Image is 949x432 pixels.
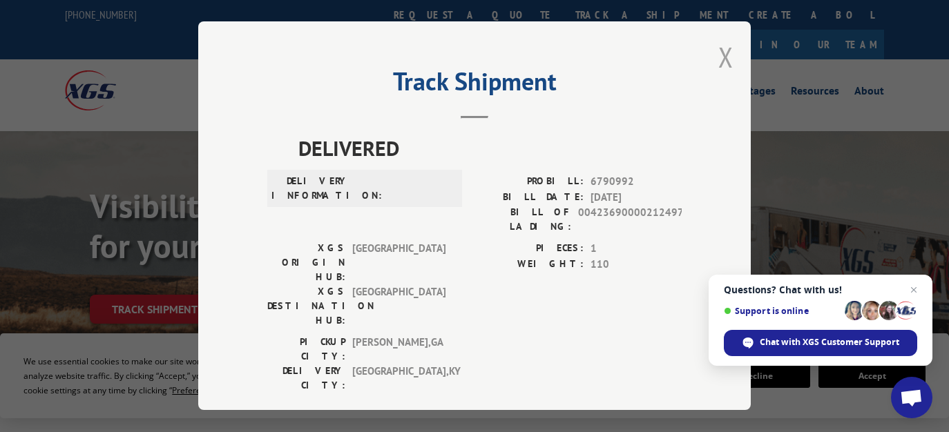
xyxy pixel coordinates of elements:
[352,241,445,284] span: [GEOGRAPHIC_DATA]
[352,364,445,393] span: [GEOGRAPHIC_DATA] , KY
[267,72,682,98] h2: Track Shipment
[352,284,445,328] span: [GEOGRAPHIC_DATA]
[474,205,571,234] label: BILL OF LADING:
[760,336,899,348] span: Chat with XGS Customer Support
[474,174,584,190] label: PROBILL:
[578,205,682,234] span: 00423690000212497
[267,364,345,393] label: DELIVERY CITY:
[474,257,584,273] label: WEIGHT:
[724,306,840,316] span: Support is online
[267,241,345,284] label: XGS ORIGIN HUB:
[474,241,584,257] label: PIECES:
[724,284,917,295] span: Questions? Chat with us!
[591,241,682,257] span: 1
[298,132,682,164] span: DELIVERED
[718,39,734,75] button: Close modal
[267,335,345,364] label: PICKUP CITY:
[474,190,584,206] label: BILL DATE:
[891,377,932,418] a: Open chat
[591,190,682,206] span: [DATE]
[724,330,917,356] span: Chat with XGS Customer Support
[591,257,682,273] span: 110
[591,174,682,190] span: 6790992
[267,284,345,328] label: XGS DESTINATION HUB:
[271,174,349,203] label: DELIVERY INFORMATION:
[352,335,445,364] span: [PERSON_NAME] , GA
